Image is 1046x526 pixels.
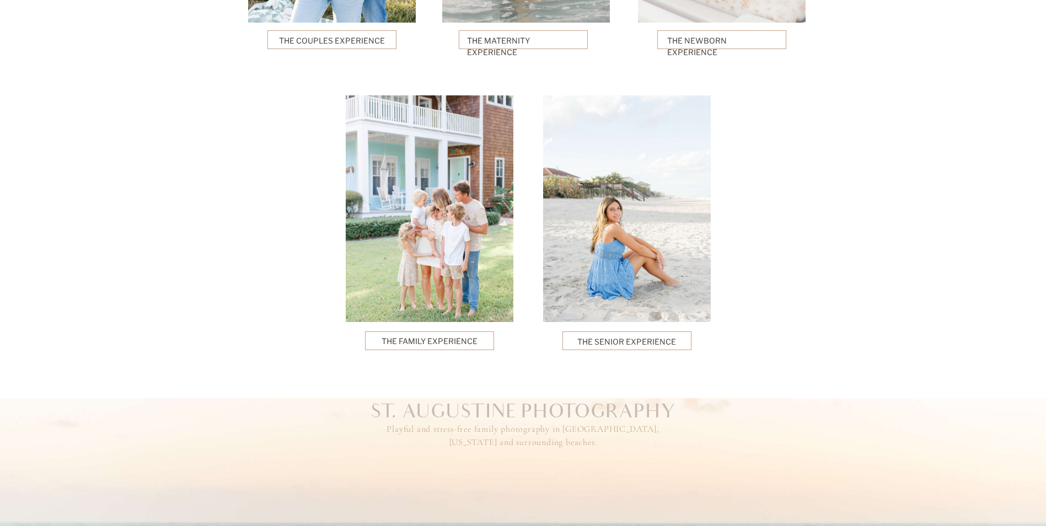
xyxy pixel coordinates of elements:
h3: Playful and stress-free family photography in [GEOGRAPHIC_DATA], [US_STATE] and surrounding beaches. [373,422,674,452]
a: The Senior Experience [577,336,677,346]
a: The Couples Experience [279,35,385,45]
a: The Family Experience [382,335,478,347]
h2: ST. Augustine Photography [248,402,799,425]
a: The Newborn Experience [667,35,777,45]
a: The Maternity Experience [467,35,580,44]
